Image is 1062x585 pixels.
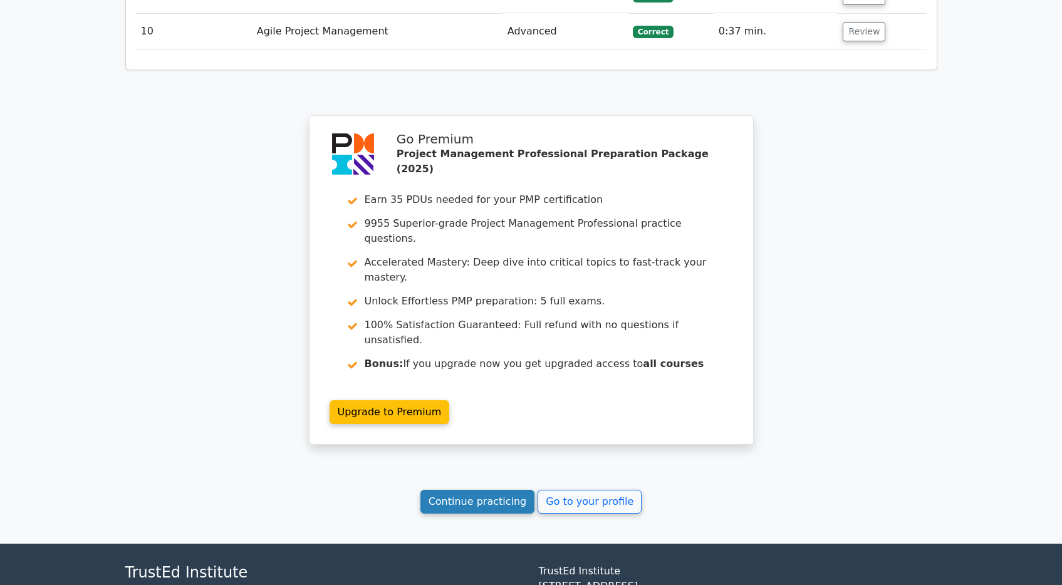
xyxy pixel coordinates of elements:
a: Continue practicing [420,490,535,514]
td: Agile Project Management [252,14,502,49]
h4: TrustEd Institute [125,564,524,582]
td: 0:37 min. [714,14,838,49]
a: Go to your profile [538,490,642,514]
td: Advanced [502,14,628,49]
button: Review [843,22,885,41]
a: Upgrade to Premium [330,400,450,424]
td: 10 [136,14,252,49]
span: Correct [633,26,674,38]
